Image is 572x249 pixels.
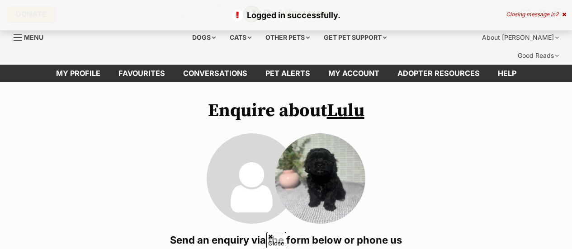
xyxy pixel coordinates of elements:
[266,232,286,248] span: Close
[489,65,525,82] a: Help
[476,28,565,47] div: About [PERSON_NAME]
[259,28,316,47] div: Other pets
[186,28,222,47] div: Dogs
[24,33,43,41] span: Menu
[327,99,364,122] a: Lulu
[317,28,393,47] div: Get pet support
[223,28,258,47] div: Cats
[511,47,565,65] div: Good Reads
[109,65,174,82] a: Favourites
[47,65,109,82] a: My profile
[319,65,388,82] a: My account
[388,65,489,82] a: Adopter resources
[275,133,365,224] img: Lulu
[14,28,50,45] a: Menu
[256,65,319,82] a: Pet alerts
[174,65,256,82] a: conversations
[142,100,431,121] h1: Enquire about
